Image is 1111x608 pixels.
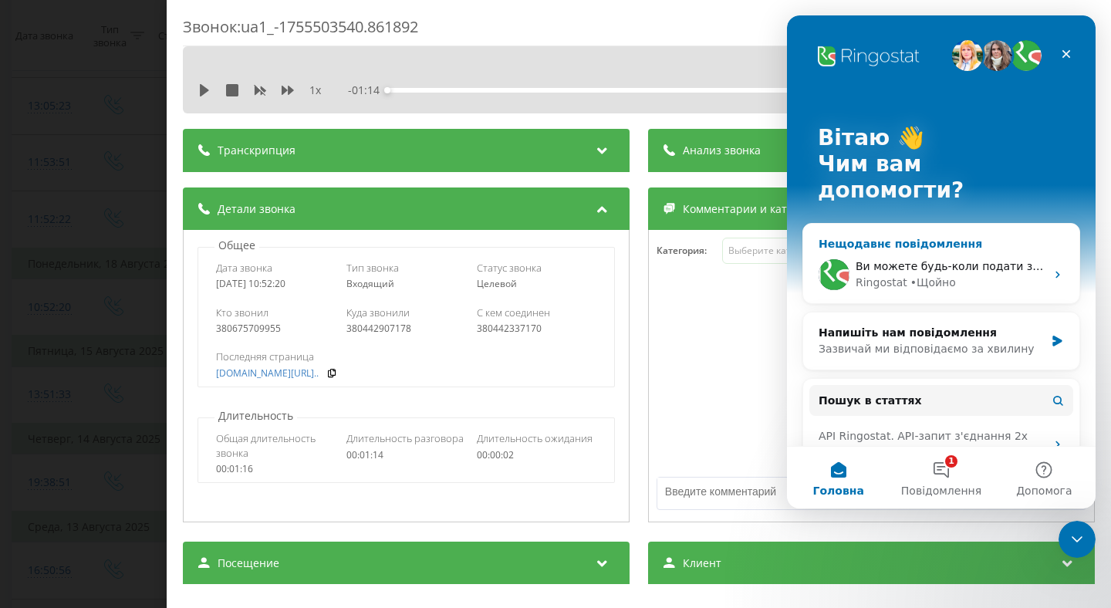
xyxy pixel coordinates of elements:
div: 380442337170 [477,323,596,334]
span: Детали звонка [218,201,295,217]
h4: Категория : [657,245,722,256]
div: Звонок : ua1_-1755503540.861892 [183,16,1095,46]
div: [DATE] 10:52:20 [216,279,336,289]
span: Повідомлення [114,470,194,481]
div: Ringostat [69,259,120,275]
span: Транскрипция [218,143,295,158]
span: Статус звонка [477,261,542,275]
div: 00:01:16 [216,464,336,475]
span: 1 x [309,83,321,98]
div: 380675709955 [216,323,336,334]
div: Выберите категорию [728,245,921,257]
button: Допомога [206,431,309,493]
span: Целевой [477,277,517,290]
iframe: Intercom live chat [1059,521,1096,558]
span: Последняя страница [216,350,314,363]
div: 00:01:14 [346,450,466,461]
button: Пошук в статтях [22,370,286,400]
div: Напишіть нам повідомленняЗазвичай ми відповідаємо за хвилину [15,296,293,355]
span: Куда звонили [346,306,410,319]
div: 380442907178 [346,323,466,334]
div: API Ringostat. API-запит з'єднання 2х номерів [32,413,258,445]
span: Дата звонка [216,261,272,275]
span: Анализ звонка [683,143,761,158]
iframe: Intercom live chat [787,15,1096,508]
span: Допомога [229,470,285,481]
span: - 01:14 [348,83,387,98]
span: Длительность ожидания [477,431,593,445]
span: Общая длительность звонка [216,431,336,459]
span: Клиент [683,556,721,571]
p: Общее [214,238,259,253]
span: Тип звонка [346,261,399,275]
div: API Ringostat. API-запит з'єднання 2х номерів [22,407,286,451]
p: Длительность [214,408,297,424]
span: С кем соединен [477,306,550,319]
div: • Щойно [123,259,169,275]
span: Комментарии и категории [683,201,825,217]
a: [DOMAIN_NAME][URL].. [216,368,319,379]
div: Напишіть нам повідомлення [32,309,258,326]
div: Зазвичай ми відповідаємо за хвилину [32,326,258,342]
span: Пошук в статтях [32,377,135,394]
span: Головна [25,470,76,481]
button: Повідомлення [103,431,205,493]
span: Длительность разговора [346,431,464,445]
span: Посещение [218,556,279,571]
div: Закрити [265,25,293,52]
span: Кто звонил [216,306,268,319]
div: 00:00:02 [477,450,596,461]
div: Accessibility label [384,87,390,93]
span: Входящий [346,277,394,290]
